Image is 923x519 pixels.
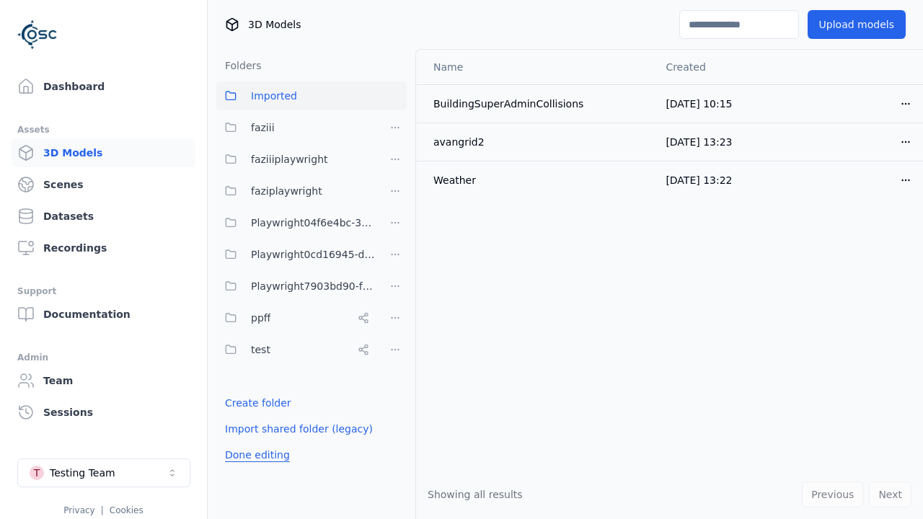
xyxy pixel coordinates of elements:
[17,349,190,366] div: Admin
[251,341,270,358] span: test
[12,72,195,101] a: Dashboard
[225,396,291,410] a: Create folder
[12,398,195,427] a: Sessions
[654,50,789,84] th: Created
[216,442,299,468] button: Done editing
[63,505,94,515] a: Privacy
[251,87,297,105] span: Imported
[12,202,195,231] a: Datasets
[12,170,195,199] a: Scenes
[216,145,375,174] button: faziiiplaywright
[216,390,300,416] button: Create folder
[251,151,328,168] span: faziiiplaywright
[666,136,732,148] span: [DATE] 13:23
[251,309,270,327] span: ppff
[808,10,906,39] button: Upload models
[666,174,732,186] span: [DATE] 13:22
[251,119,275,136] span: faziii
[225,422,373,436] a: Import shared folder (legacy)
[251,246,375,263] span: Playwright0cd16945-d24c-45f9-a8ba-c74193e3fd84
[433,97,642,111] div: BuildingSuperAdminCollisions
[12,138,195,167] a: 3D Models
[216,58,262,73] h3: Folders
[251,214,375,231] span: Playwright04f6e4bc-300e-46ad-ae6b-39acb14fef26
[216,240,375,269] button: Playwright0cd16945-d24c-45f9-a8ba-c74193e3fd84
[216,335,375,364] button: test
[216,272,375,301] button: Playwright7903bd90-f1ee-40e5-8689-7a943bbd43ef
[17,121,190,138] div: Assets
[216,303,375,332] button: ppff
[12,366,195,395] a: Team
[251,278,375,295] span: Playwright7903bd90-f1ee-40e5-8689-7a943bbd43ef
[666,98,732,110] span: [DATE] 10:15
[101,505,104,515] span: |
[17,14,58,55] img: Logo
[50,466,115,480] div: Testing Team
[433,135,642,149] div: avangrid2
[216,208,375,237] button: Playwright04f6e4bc-300e-46ad-ae6b-39acb14fef26
[216,81,407,110] button: Imported
[17,283,190,300] div: Support
[17,458,190,487] button: Select a workspace
[216,416,381,442] button: Import shared folder (legacy)
[110,505,143,515] a: Cookies
[216,113,375,142] button: faziii
[12,300,195,329] a: Documentation
[12,234,195,262] a: Recordings
[416,50,654,84] th: Name
[433,173,642,187] div: Weather
[428,489,523,500] span: Showing all results
[30,466,44,480] div: T
[251,182,322,200] span: faziplaywright
[248,17,301,32] span: 3D Models
[216,177,375,205] button: faziplaywright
